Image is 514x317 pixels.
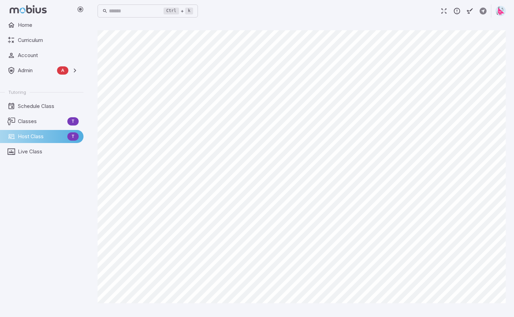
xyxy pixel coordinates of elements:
span: T [67,118,79,125]
button: Start Drawing on Questions [463,4,477,18]
span: Tutoring [8,89,26,95]
button: Report an Issue [450,4,463,18]
span: Live Class [18,148,79,155]
span: Curriculum [18,36,79,44]
span: Classes [18,118,65,125]
span: Schedule Class [18,102,79,110]
span: Home [18,21,79,29]
span: Host Class [18,133,65,140]
button: Create Activity [477,4,490,18]
kbd: Ctrl [164,8,179,14]
span: Account [18,52,79,59]
kbd: k [185,8,193,14]
span: A [57,67,68,74]
span: T [67,133,79,140]
button: Fullscreen Game [437,4,450,18]
div: + [164,7,193,15]
span: Admin [18,67,54,74]
img: right-triangle.svg [495,6,506,16]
